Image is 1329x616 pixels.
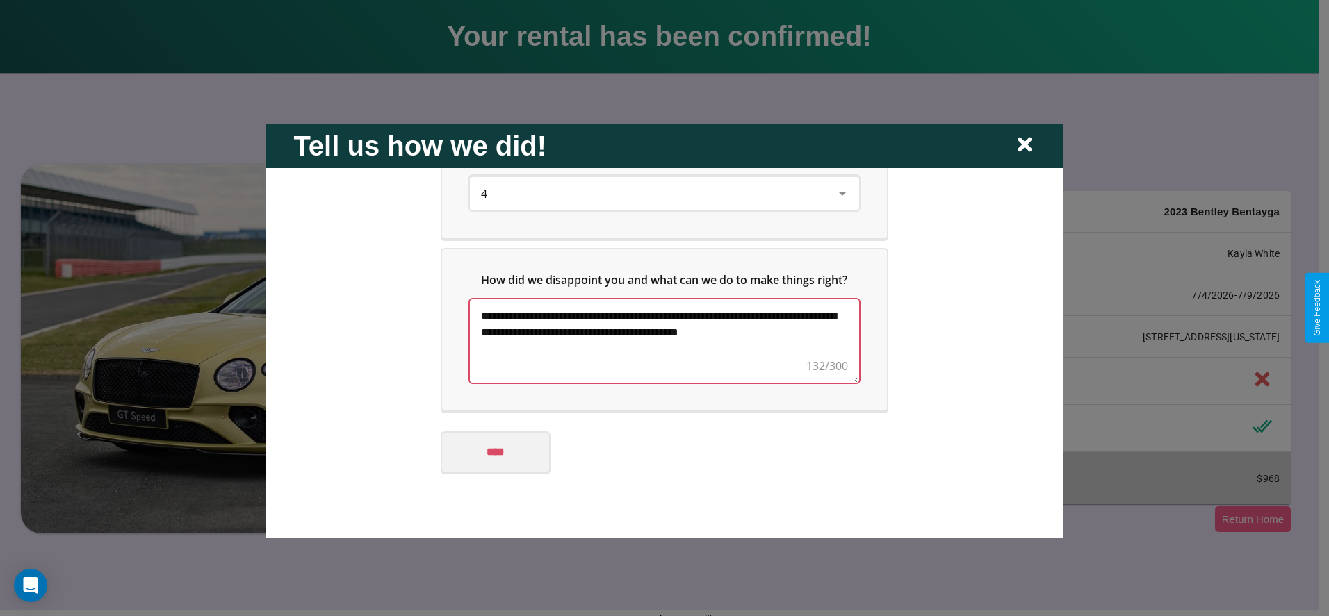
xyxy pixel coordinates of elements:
[482,272,848,287] span: How did we disappoint you and what can we do to make things right?
[481,185,487,201] span: 4
[470,176,859,210] div: On a scale from 0 to 10, how likely are you to recommend us to a friend or family member?
[14,569,47,602] div: Open Intercom Messenger
[293,130,546,161] h2: Tell us how we did!
[806,357,848,374] div: 132/300
[1312,280,1322,336] div: Give Feedback
[442,110,887,238] div: On a scale from 0 to 10, how likely are you to recommend us to a friend or family member?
